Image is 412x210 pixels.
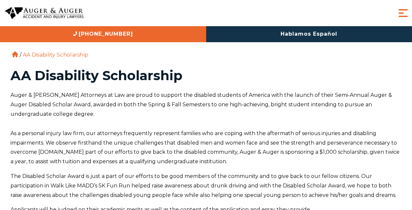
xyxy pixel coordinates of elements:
[10,91,402,119] p: Auger & [PERSON_NAME] Attorneys at Law are proud to support the disabled students of America with...
[12,51,18,57] a: Home
[10,69,402,82] h1: AA Disability Scholarship
[397,7,410,20] button: Menu
[21,52,90,58] li: AA Disability Scholarship
[10,172,402,200] p: The Disabled Scholar Award is just a part of our efforts to be good members of the community and ...
[5,7,84,19] img: Auger & Auger Accident and Injury Lawyers Logo
[10,129,402,166] p: As a personal injury law firm, our attorneys frequently represent families who are coping with th...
